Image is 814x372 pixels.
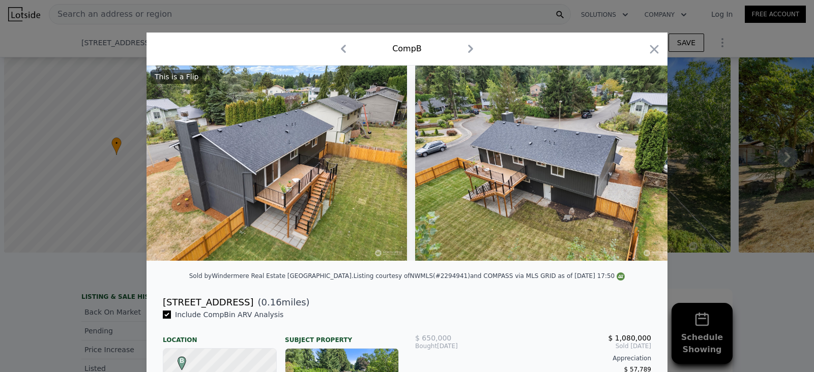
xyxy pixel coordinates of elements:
div: Listing courtesy of NWMLS (#2294941) and COMPASS via MLS GRID as of [DATE] 17:50 [354,272,625,280]
img: NWMLS Logo [617,272,625,281]
span: 0.16 [261,297,282,307]
div: [STREET_ADDRESS] [163,295,253,309]
img: Property Img [415,66,676,261]
span: $ 1,080,000 [608,334,651,342]
div: Location [163,328,277,344]
span: ( miles) [253,295,309,309]
div: [DATE] [415,342,494,350]
span: Include Comp B in ARV Analysis [171,311,287,319]
div: Comp B [392,43,422,55]
span: Bought [415,342,437,350]
span: $ 650,000 [415,334,451,342]
div: B [175,356,181,362]
span: Sold [DATE] [494,342,651,350]
div: Appreciation [415,354,651,362]
div: This is a Flip [151,70,202,84]
div: Sold by Windermere Real Estate [GEOGRAPHIC_DATA] . [189,272,354,280]
div: Subject Property [285,328,399,344]
span: B [175,356,189,365]
img: Property Img [147,66,407,261]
